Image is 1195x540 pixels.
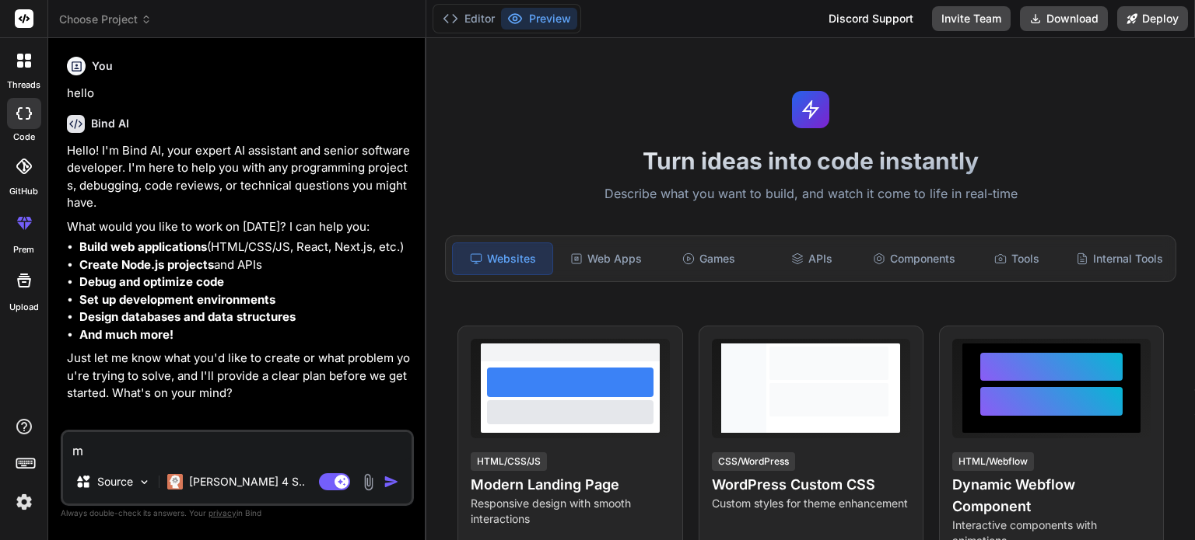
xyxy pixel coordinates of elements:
strong: And much more! [79,327,173,342]
button: Download [1020,6,1108,31]
p: Describe what you want to build, and watch it come to life in real-time [436,184,1186,204]
div: Web Apps [556,242,656,275]
strong: Set up development environments [79,292,275,307]
h4: Modern Landing Page [471,474,669,496]
p: Responsive design with smooth interactions [471,496,669,527]
li: (HTML/CSS/JS, React, Next.js, etc.) [79,239,411,256]
div: HTML/CSS/JS [471,452,547,471]
strong: Design databases and data structures [79,309,296,324]
div: Tools [967,242,1067,275]
div: APIs [762,242,861,275]
div: CSS/WordPress [712,452,795,471]
img: attachment [359,473,377,491]
div: HTML/Webflow [952,452,1034,471]
li: and APIs [79,256,411,274]
div: Internal Tools [1070,242,1169,275]
p: Custom styles for theme enhancement [712,496,910,511]
h6: Bind AI [91,116,129,131]
label: Upload [9,301,39,314]
h1: Turn ideas into code instantly [436,147,1186,175]
p: What would you like to work on [DATE]? I can help you: [67,218,411,236]
strong: Debug and optimize code [79,274,224,289]
h4: Dynamic Webflow Component [952,474,1151,517]
div: Discord Support [819,6,923,31]
button: Preview [501,8,577,30]
textarea: m [63,432,412,460]
span: privacy [209,508,237,517]
button: Editor [436,8,501,30]
div: Websites [452,242,553,275]
strong: Create Node.js projects [79,257,214,272]
button: Invite Team [932,6,1011,31]
strong: Build web applications [79,239,207,254]
img: Pick Models [138,476,151,489]
p: Always double-check its answers. Your in Bind [61,506,414,521]
img: settings [11,489,37,515]
label: threads [7,78,40,92]
p: [PERSON_NAME] 4 S.. [189,474,305,489]
label: GitHub [9,185,38,198]
h6: You [92,58,113,74]
label: prem [13,243,34,256]
label: code [13,131,35,144]
h4: WordPress Custom CSS [712,474,910,496]
p: Just let me know what you'd like to create or what problem you're trying to solve, and I'll provi... [67,350,411,402]
img: icon [384,474,399,489]
div: Components [864,242,964,275]
div: Games [659,242,759,275]
span: Choose Project [59,12,152,27]
p: Hello! I'm Bind AI, your expert AI assistant and senior software developer. I'm here to help you ... [67,142,411,212]
button: Deploy [1117,6,1188,31]
img: Claude 4 Sonnet [167,474,183,489]
p: hello [67,85,411,103]
p: Source [97,474,133,489]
